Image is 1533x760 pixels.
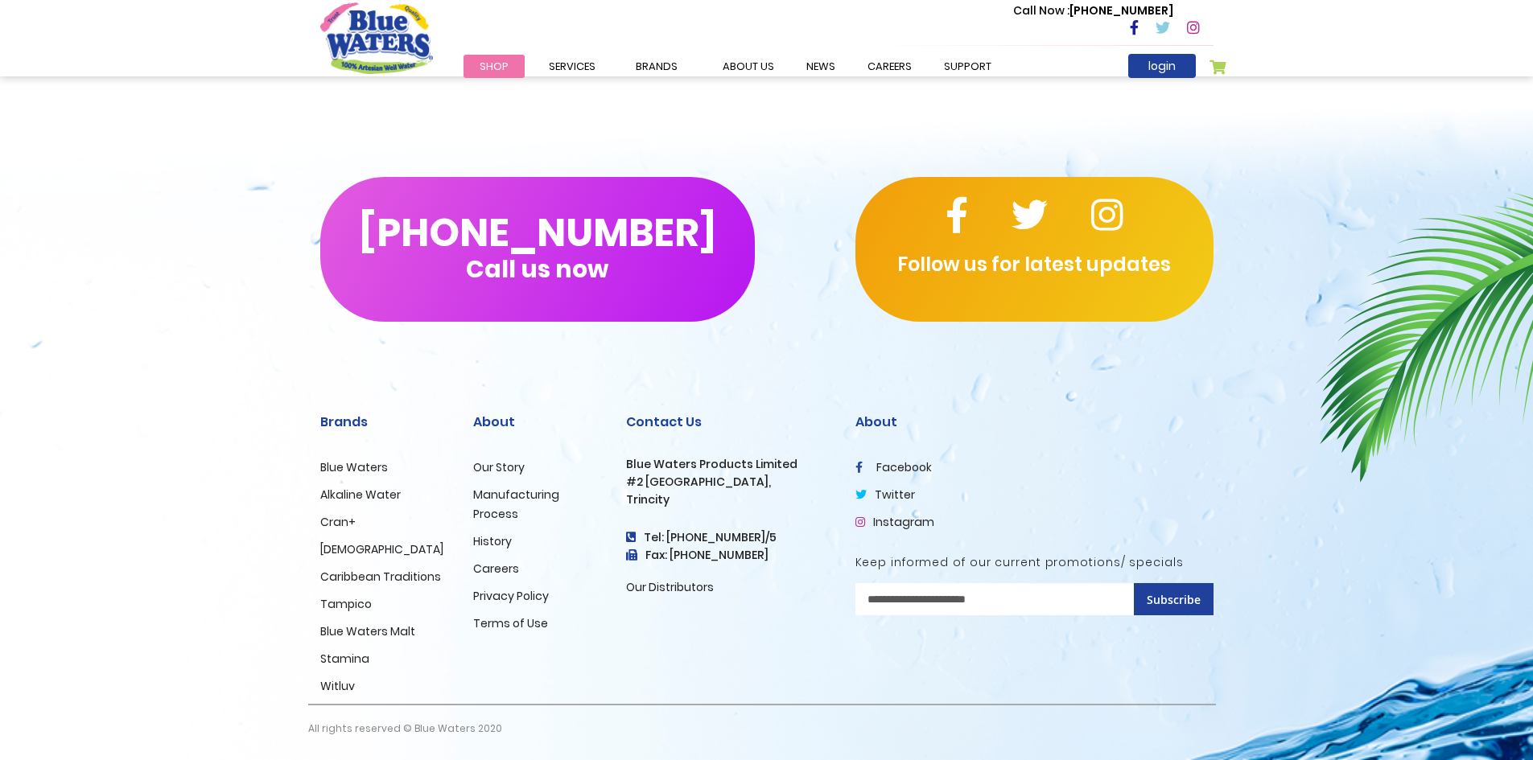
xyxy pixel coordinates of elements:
[626,548,831,562] h3: Fax: [PHONE_NUMBER]
[626,579,714,595] a: Our Distributors
[1134,583,1214,615] button: Subscribe
[320,459,388,475] a: Blue Waters
[320,623,415,639] a: Blue Waters Malt
[1013,2,1069,18] span: Call Now :
[473,459,525,475] a: Our Story
[320,514,356,530] a: Cran+
[308,705,502,752] p: All rights reserved © Blue Waters 2020
[320,2,433,73] a: store logo
[320,487,401,503] a: Alkaline Water
[549,59,595,74] span: Services
[320,177,755,322] button: [PHONE_NUMBER]Call us now
[473,414,602,429] h2: About
[466,265,608,273] span: Call us now
[473,561,519,577] a: Careers
[855,487,915,503] a: twitter
[855,556,1214,569] h5: Keep informed of our current promotions/ specials
[1147,592,1201,607] span: Subscribe
[855,459,932,475] a: facebook
[626,493,831,507] h3: Trincity
[1013,2,1173,19] p: [PHONE_NUMBER]
[320,678,355,694] a: Witluv
[320,596,372,612] a: Tampico
[855,250,1214,279] p: Follow us for latest updates
[473,588,549,604] a: Privacy Policy
[473,487,559,522] a: Manufacturing Process
[626,458,831,471] h3: Blue Waters Products Limited
[320,414,449,429] h2: Brands
[851,55,928,78] a: careers
[480,59,509,74] span: Shop
[626,414,831,429] h2: Contact Us
[707,55,790,78] a: about us
[855,414,1214,429] h2: About
[626,531,831,544] h4: Tel: [PHONE_NUMBER]/5
[1128,54,1196,78] a: login
[855,514,934,530] a: Instagram
[928,55,1008,78] a: support
[320,569,441,585] a: Caribbean Traditions
[320,541,443,557] a: [DEMOGRAPHIC_DATA]
[473,533,512,549] a: History
[636,59,678,74] span: Brands
[473,615,548,631] a: Terms of Use
[320,651,369,667] a: Stamina
[626,475,831,489] h3: #2 [GEOGRAPHIC_DATA],
[790,55,851,78] a: News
